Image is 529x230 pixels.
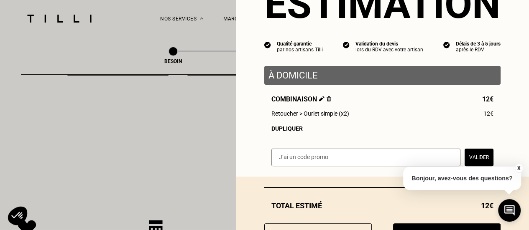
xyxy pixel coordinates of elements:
div: Validation du devis [355,41,423,47]
div: Total estimé [264,201,501,210]
p: Bonjour, avez-vous des questions? [403,167,521,190]
span: Combinaison [271,95,331,103]
img: icon list info [264,41,271,48]
button: Valider [465,149,493,166]
div: par nos artisans Tilli [277,47,323,53]
input: J‘ai un code promo [271,149,460,166]
p: À domicile [268,70,496,81]
div: Délais de 3 à 5 jours [456,41,501,47]
span: 12€ [482,95,493,103]
span: 12€ [481,201,493,210]
img: icon list info [343,41,350,48]
img: icon list info [443,41,450,48]
img: Supprimer [327,96,331,101]
div: Dupliquer [271,125,493,132]
span: 12€ [483,110,493,117]
span: Retoucher > Ourlet simple (x2) [271,110,349,117]
div: après le RDV [456,47,501,53]
div: Qualité garantie [277,41,323,47]
button: X [514,164,523,173]
div: lors du RDV avec votre artisan [355,47,423,53]
img: Éditer [319,96,325,101]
